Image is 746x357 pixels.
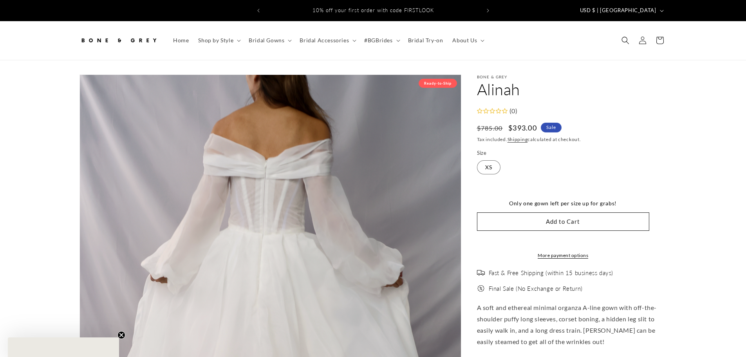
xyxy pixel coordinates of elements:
button: Add to Cart [477,212,649,231]
img: offer.png [477,285,485,292]
div: (0) [508,105,518,117]
span: Bridal Accessories [300,37,349,44]
label: XS [477,160,500,174]
a: Bridal Try-on [403,32,448,49]
span: $393.00 [508,123,537,133]
span: About Us [452,37,477,44]
span: Sale [541,123,562,132]
p: Bone & Grey [477,74,667,79]
span: Bridal Gowns [249,37,284,44]
button: Next announcement [479,3,497,18]
button: Close teaser [117,331,125,339]
span: Shop by Style [198,37,233,44]
span: Home [173,37,189,44]
img: Bone and Grey Bridal [79,32,158,49]
span: Fast & Free Shipping (within 15 business days) [489,269,614,277]
div: Only one gown left per size up for grabs! [477,198,649,208]
span: #BGBrides [364,37,392,44]
span: USD $ | [GEOGRAPHIC_DATA] [580,7,656,14]
button: Previous announcement [250,3,267,18]
div: Close teaser [8,337,119,357]
a: Shipping [508,136,528,142]
legend: Size [477,149,488,157]
summary: About Us [448,32,488,49]
span: 10% off your first order with code FIRSTLOOK [312,7,434,13]
summary: Bridal Accessories [295,32,359,49]
summary: Shop by Style [193,32,244,49]
span: Bridal Try-on [408,37,443,44]
a: More payment options [477,252,649,259]
div: Tax included. calculated at checkout. [477,136,667,143]
a: Home [168,32,193,49]
button: USD $ | [GEOGRAPHIC_DATA] [575,3,667,18]
h1: Alinah [477,79,667,100]
s: $785.00 [477,123,503,133]
summary: Bridal Gowns [244,32,295,49]
a: Bone and Grey Bridal [76,29,161,52]
p: A soft and ethereal minimal organza A-line gown with off-the-shoulder puffy long sleeves, corset ... [477,302,667,347]
summary: #BGBrides [359,32,403,49]
span: Final Sale (No Exchange or Return) [489,285,583,293]
summary: Search [617,32,634,49]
